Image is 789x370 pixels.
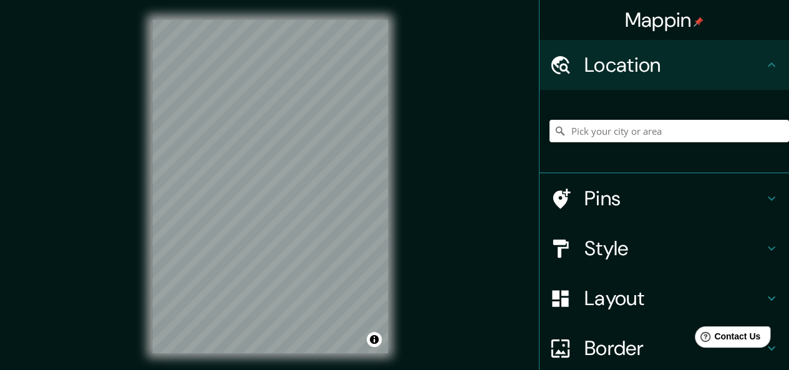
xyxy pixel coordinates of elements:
h4: Layout [584,286,764,311]
h4: Location [584,52,764,77]
img: pin-icon.png [694,17,704,27]
input: Pick your city or area [549,120,789,142]
h4: Border [584,336,764,361]
h4: Pins [584,186,764,211]
div: Pins [540,173,789,223]
h4: Mappin [625,7,704,32]
iframe: Help widget launcher [678,321,775,356]
button: Toggle attribution [367,332,382,347]
canvas: Map [152,20,388,353]
div: Style [540,223,789,273]
h4: Style [584,236,764,261]
div: Layout [540,273,789,323]
div: Location [540,40,789,90]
